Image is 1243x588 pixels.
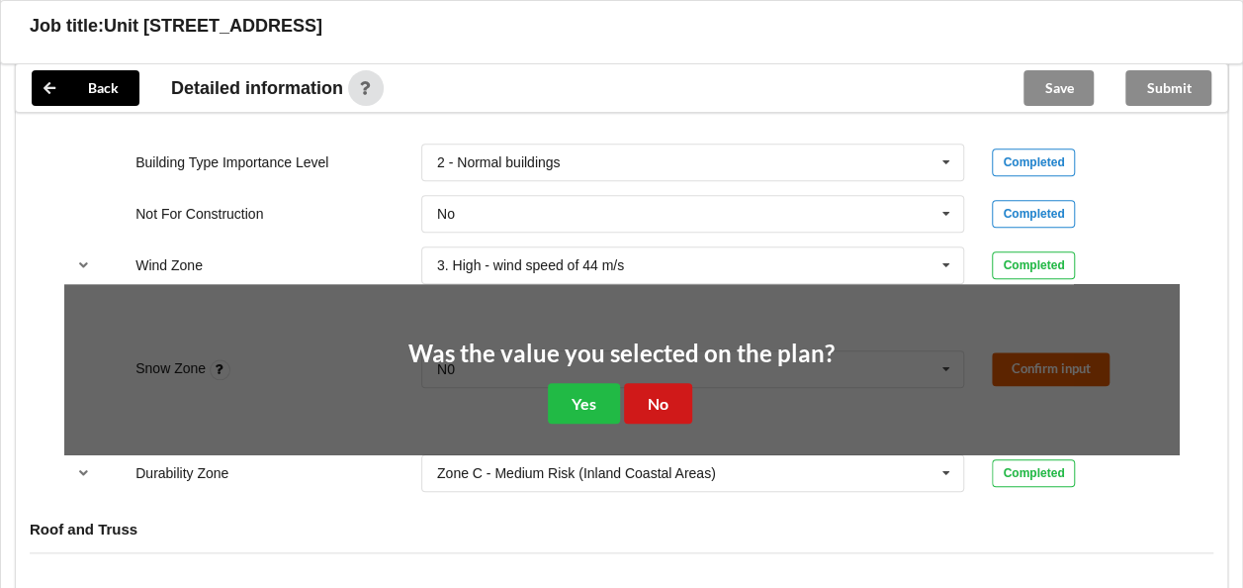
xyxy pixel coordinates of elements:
label: Durability Zone [135,465,228,481]
button: reference-toggle [64,455,103,491]
div: Completed [992,251,1075,279]
h4: Roof and Truss [30,520,1213,539]
div: 3. High - wind speed of 44 m/s [437,258,624,272]
div: 2 - Normal buildings [437,155,561,169]
label: Building Type Importance Level [135,154,328,170]
div: Zone C - Medium Risk (Inland Coastal Areas) [437,466,716,480]
div: Completed [992,200,1075,228]
h2: Was the value you selected on the plan? [408,339,835,369]
button: reference-toggle [64,247,103,283]
button: No [624,383,692,424]
h3: Unit [STREET_ADDRESS] [104,15,322,38]
h3: Job title: [30,15,104,38]
button: Yes [548,383,620,424]
span: Detailed information [171,79,343,97]
div: Completed [992,459,1075,487]
button: Back [32,70,139,106]
label: Not For Construction [135,206,263,222]
div: Completed [992,148,1075,176]
div: No [437,207,455,221]
label: Wind Zone [135,257,203,273]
